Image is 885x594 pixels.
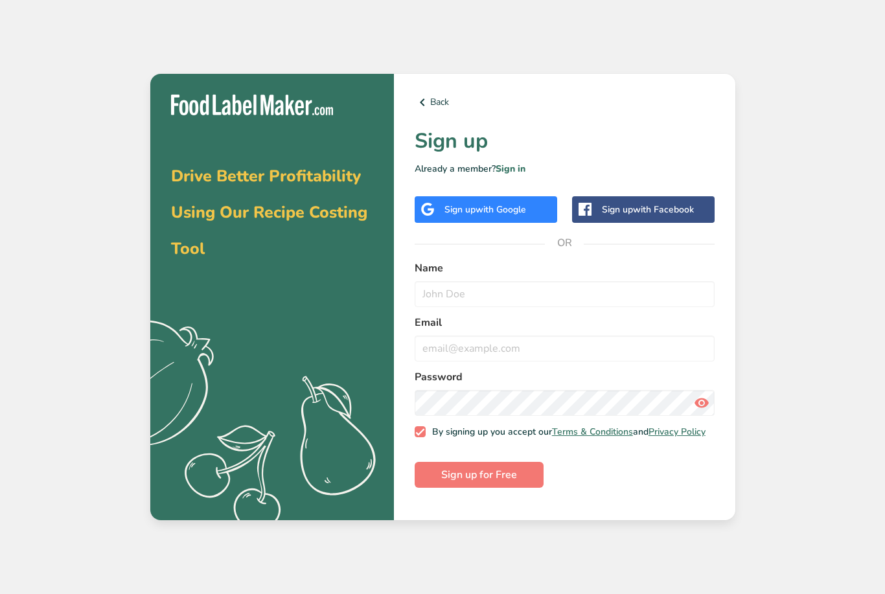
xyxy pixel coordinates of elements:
[415,315,715,330] label: Email
[415,462,544,488] button: Sign up for Free
[171,95,333,116] img: Food Label Maker
[602,203,694,216] div: Sign up
[415,260,715,276] label: Name
[415,281,715,307] input: John Doe
[444,203,526,216] div: Sign up
[171,165,367,260] span: Drive Better Profitability Using Our Recipe Costing Tool
[441,467,517,483] span: Sign up for Free
[426,426,706,438] span: By signing up you accept our and
[552,426,633,438] a: Terms & Conditions
[545,223,584,262] span: OR
[415,369,715,385] label: Password
[415,162,715,176] p: Already a member?
[496,163,525,175] a: Sign in
[415,336,715,361] input: email@example.com
[649,426,706,438] a: Privacy Policy
[415,126,715,157] h1: Sign up
[633,203,694,216] span: with Facebook
[476,203,526,216] span: with Google
[415,95,715,110] a: Back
